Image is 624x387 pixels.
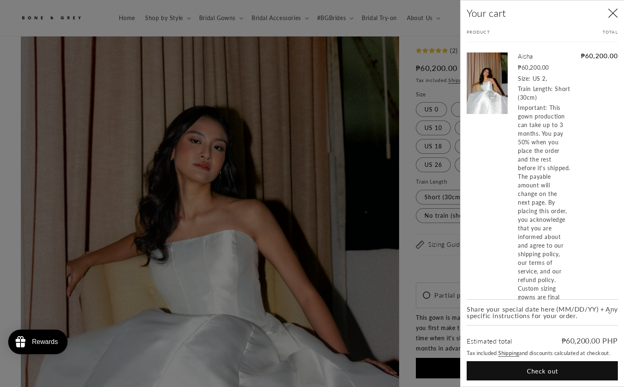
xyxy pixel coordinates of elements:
[118,44,231,124] a: H L [DATE] Saw this beauty at their Singapore studio and decided to get it in custom size. Was wo...
[542,30,618,42] th: Total
[124,72,225,120] div: Saw this beauty at their Singapore studio and decided to get it in custom size. Was worried becau...
[6,194,66,203] div: [PERSON_NAME] L
[124,48,134,57] div: H L
[533,75,547,82] dd: US 2,
[518,63,571,72] div: ₱60,200.00
[498,350,519,356] a: Shipping
[467,7,506,19] h2: Your cart
[467,30,542,42] th: Product
[467,300,618,325] summary: Share your special date here (MM/DD/YY) + Any specific instructions for your order.
[518,52,571,61] a: Aisha
[91,194,107,203] div: [DATE]
[518,104,547,111] dt: Important:
[518,75,531,82] dt: Size:
[518,85,553,92] dt: Train Length:
[604,5,622,23] button: Close
[467,306,618,319] span: Share your special date here (MM/DD/YY) + Any specific instructions for your order.
[467,338,513,344] h2: Estimated total
[467,349,618,357] small: Tax included. and discounts calculated at checkout.
[208,48,225,57] div: [DATE]
[467,361,618,380] button: Check out
[32,338,58,346] div: Rewards
[529,15,583,29] button: Write a review
[6,217,107,273] div: Went for a try-on. Bone and [PERSON_NAME]'s gowns are beautiful yet affordable! Highly recommende...
[562,337,618,344] p: ₱60,200.00 PHP
[2,44,111,190] img: 4306346
[518,85,570,101] dd: Short (30cm)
